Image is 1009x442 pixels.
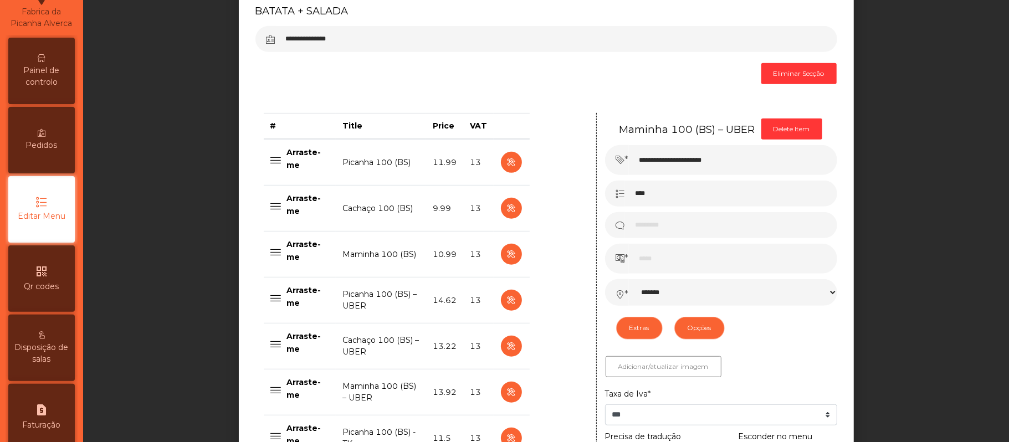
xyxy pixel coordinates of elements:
td: 13.22 [426,323,463,369]
td: 13 [463,139,494,186]
button: Opções [674,317,725,339]
td: Cachaço 100 (BS) [336,186,427,232]
th: Title [336,114,427,140]
td: 13 [463,277,494,323]
button: Extras [616,317,663,339]
p: Arraste-me [287,146,329,171]
span: Faturação [23,419,61,431]
td: Picanha 100 (BS) [336,139,427,186]
i: request_page [35,403,48,417]
td: 14.62 [426,277,463,323]
p: Arraste-me [287,192,329,217]
td: Maminha 100 (BS) [336,232,427,277]
p: Arraste-me [287,238,329,263]
th: # [264,114,336,140]
td: 9.99 [426,186,463,232]
td: 11.99 [426,139,463,186]
button: Delete Item [761,119,822,140]
p: Arraste-me [287,376,329,401]
th: Price [426,114,463,140]
td: 13 [463,369,494,415]
th: VAT [463,114,494,140]
span: Qr codes [24,281,59,292]
h5: BATATA + SALADA [255,4,837,18]
button: Eliminar Secção [761,63,837,84]
span: Painel de controlo [11,65,72,88]
button: Adicionar/atualizar imagem [606,356,721,377]
td: Picanha 100 (BS) – UBER [336,277,427,323]
span: Disposição de salas [11,342,72,365]
td: 13 [463,232,494,277]
span: Pedidos [26,140,58,151]
td: Maminha 100 (BS) – UBER [336,369,427,415]
td: 13 [463,186,494,232]
td: 13 [463,323,494,369]
td: 10.99 [426,232,463,277]
td: 13.92 [426,369,463,415]
p: Arraste-me [287,284,329,309]
span: Editar Menu [18,210,65,222]
td: Cachaço 100 (BS) – UBER [336,323,427,369]
i: qr_code [35,265,48,278]
label: Taxa de Iva* [605,388,651,400]
h5: Maminha 100 (BS) – UBER [619,122,755,136]
p: Arraste-me [287,330,329,355]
